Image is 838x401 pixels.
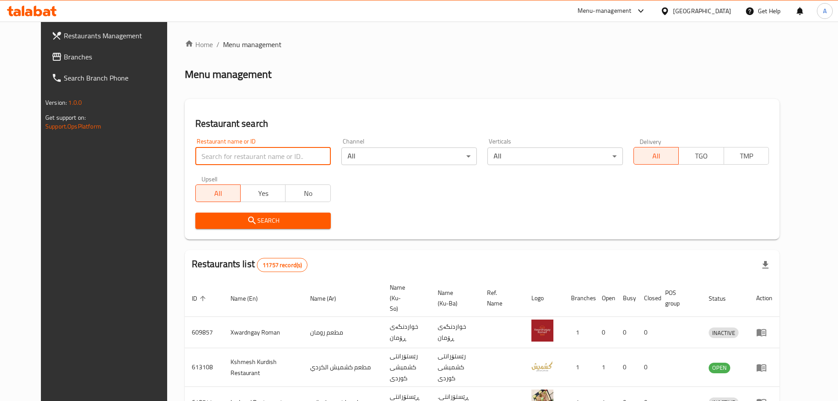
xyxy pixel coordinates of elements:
[390,282,420,314] span: Name (Ku-So)
[595,348,616,387] td: 1
[749,280,779,317] th: Action
[531,355,553,377] img: Kshmesh Kurdish Restaurant
[595,280,616,317] th: Open
[303,348,383,387] td: مطعم كشميش الكردي
[531,320,553,342] img: Xwardngay Roman
[44,67,181,88] a: Search Branch Phone
[640,138,662,144] label: Delivery
[383,348,431,387] td: رێستۆرانتی کشمیشى كوردى
[240,184,285,202] button: Yes
[678,147,724,165] button: TGO
[616,280,637,317] th: Busy
[709,363,730,373] span: OPEN
[244,187,282,200] span: Yes
[487,287,514,309] span: Ref. Name
[64,52,174,62] span: Branches
[709,328,739,338] span: INACTIVE
[633,147,679,165] button: All
[383,317,431,348] td: خواردنگەی ڕۆمان
[303,317,383,348] td: مطعم رومان
[709,327,739,338] div: INACTIVE
[578,6,632,16] div: Menu-management
[756,362,772,373] div: Menu
[289,187,327,200] span: No
[185,317,223,348] td: 609857
[216,39,220,50] li: /
[755,254,776,276] div: Export file
[616,348,637,387] td: 0
[673,6,731,16] div: [GEOGRAPHIC_DATA]
[756,327,772,338] div: Menu
[616,317,637,348] td: 0
[524,280,564,317] th: Logo
[595,317,616,348] td: 0
[192,293,209,304] span: ID
[195,213,331,229] button: Search
[665,287,691,309] span: POS group
[195,147,331,165] input: Search for restaurant name or ID..
[202,215,324,226] span: Search
[564,317,595,348] td: 1
[199,187,237,200] span: All
[682,150,720,162] span: TGO
[185,348,223,387] td: 613108
[823,6,827,16] span: A
[564,348,595,387] td: 1
[637,317,658,348] td: 0
[64,30,174,41] span: Restaurants Management
[44,46,181,67] a: Branches
[223,317,303,348] td: Xwardngay Roman
[45,121,101,132] a: Support.OpsPlatform
[201,176,218,182] label: Upsell
[487,147,623,165] div: All
[637,280,658,317] th: Closed
[438,287,469,309] span: Name (Ku-Ba)
[185,39,779,50] nav: breadcrumb
[223,348,303,387] td: Kshmesh Kurdish Restaurant
[192,258,308,272] h2: Restaurants list
[341,147,477,165] div: All
[195,184,241,202] button: All
[285,184,330,202] button: No
[45,112,86,123] span: Get support on:
[64,73,174,83] span: Search Branch Phone
[257,261,307,269] span: 11757 record(s)
[431,317,480,348] td: خواردنگەی ڕۆمان
[195,117,769,130] h2: Restaurant search
[185,39,213,50] a: Home
[257,258,307,272] div: Total records count
[564,280,595,317] th: Branches
[310,293,348,304] span: Name (Ar)
[68,97,82,108] span: 1.0.0
[637,348,658,387] td: 0
[709,293,737,304] span: Status
[185,67,271,81] h2: Menu management
[44,25,181,46] a: Restaurants Management
[431,348,480,387] td: رێستۆرانتی کشمیشى كوردى
[724,147,769,165] button: TMP
[223,39,282,50] span: Menu management
[231,293,269,304] span: Name (En)
[637,150,675,162] span: All
[45,97,67,108] span: Version:
[728,150,765,162] span: TMP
